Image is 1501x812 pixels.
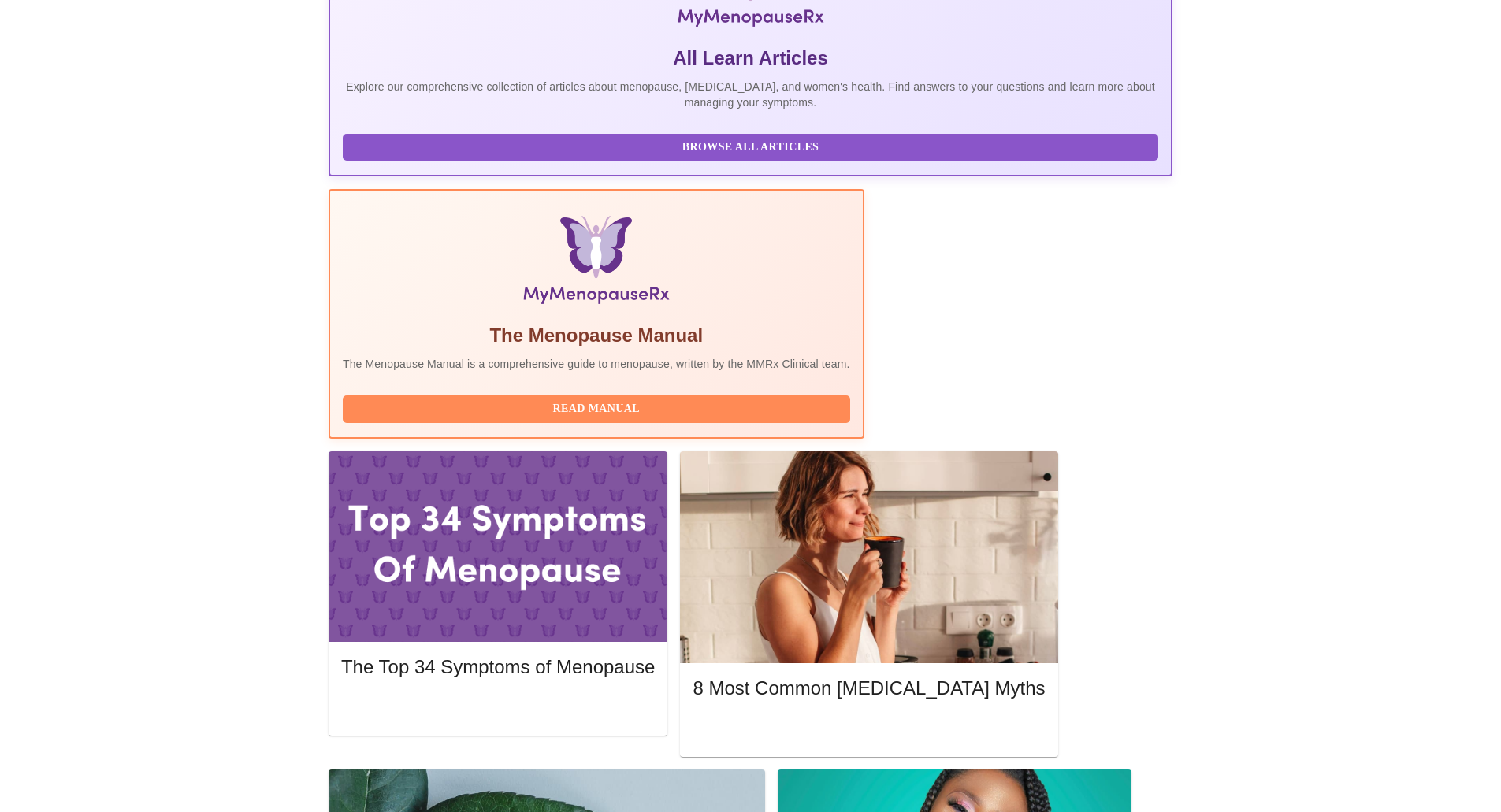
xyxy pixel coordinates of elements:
button: Read More [693,716,1045,743]
h5: All Learn Articles [343,46,1158,71]
a: Read More [341,699,659,713]
h5: 8 Most Common [MEDICAL_DATA] Myths [693,676,1045,701]
p: The Menopause Manual is a comprehensive guide to menopause, written by the MMRx Clinical team. [343,356,850,372]
h5: The Top 34 Symptoms of Menopause [341,654,655,680]
span: Read Manual [359,399,834,419]
h5: The Menopause Manual [343,323,850,348]
button: Read Manual [343,395,850,423]
span: Read More [357,698,639,717]
a: Read More [693,721,1049,735]
button: Browse All Articles [343,134,1158,161]
a: Read Manual [343,401,854,414]
a: Browse All Articles [343,139,1162,153]
p: Explore our comprehensive collection of articles about menopause, [MEDICAL_DATA], and women's hea... [343,79,1158,110]
span: Read More [708,720,1029,740]
span: Browse All Articles [359,138,1142,158]
button: Read More [341,694,655,721]
img: Menopause Manual [423,216,769,310]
